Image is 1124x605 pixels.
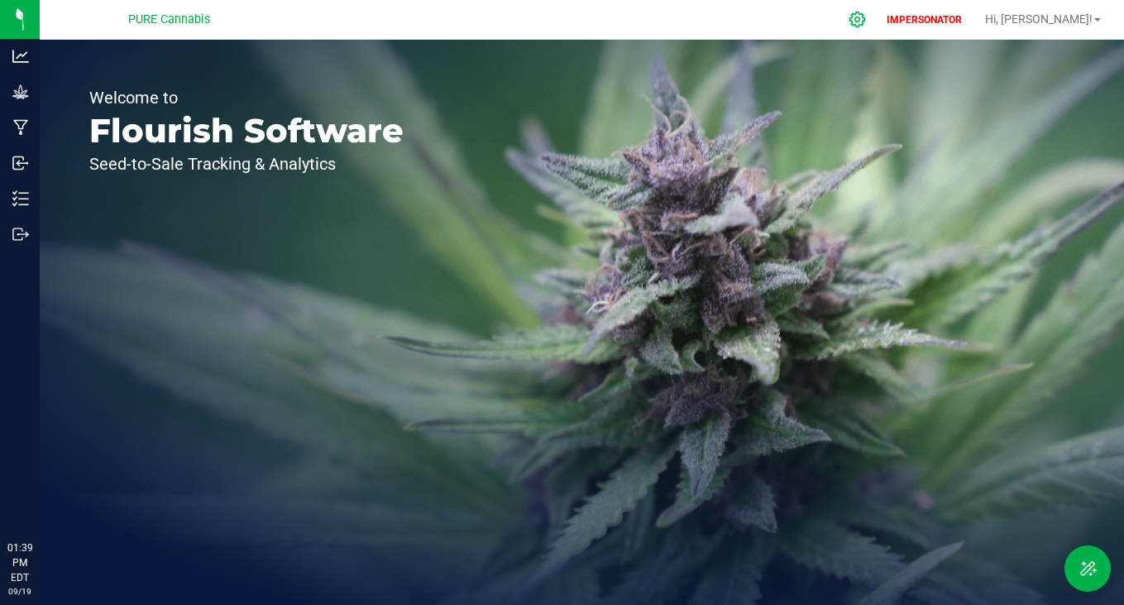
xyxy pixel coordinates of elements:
span: Hi, [PERSON_NAME]! [985,12,1093,26]
span: PURE Cannabis [128,12,210,26]
inline-svg: Inventory [12,190,29,207]
inline-svg: Manufacturing [12,119,29,136]
p: Flourish Software [89,114,404,147]
inline-svg: Outbound [12,226,29,242]
inline-svg: Analytics [12,48,29,65]
p: 09/19 [7,585,32,598]
button: Toggle Menu [1064,545,1111,592]
p: IMPERSONATOR [880,12,969,27]
p: 01:39 PM EDT [7,540,32,585]
p: Welcome to [89,89,404,106]
div: Manage settings [846,11,869,28]
inline-svg: Grow [12,84,29,100]
inline-svg: Inbound [12,155,29,171]
p: Seed-to-Sale Tracking & Analytics [89,156,404,172]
